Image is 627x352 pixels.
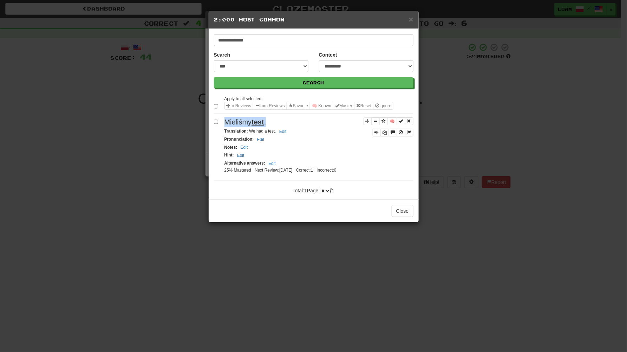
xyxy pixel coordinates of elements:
[214,51,230,58] label: Search
[373,129,413,136] div: Sentence controls
[224,96,263,101] small: Apply to all selected:
[224,129,289,134] small: We had a test.
[409,15,413,23] button: Close
[315,167,338,173] li: Incorrect: 0
[373,102,393,110] button: Ignore
[388,117,397,125] button: 🧠
[224,129,248,134] strong: Translation :
[252,118,264,126] u: test
[224,161,265,166] strong: Alternative answers :
[364,117,413,136] div: Sentence controls
[277,128,289,135] button: Edit
[224,153,234,158] strong: Hint :
[294,167,315,173] li: Correct: 1
[392,205,413,217] button: Close
[224,137,254,142] strong: Pronunciation :
[266,160,278,167] button: Edit
[287,102,310,110] button: Favorite
[214,77,413,88] button: Search
[333,102,354,110] button: Master
[253,167,294,173] li: Next Review: [DATE]
[310,102,333,110] button: 🧠 Known
[224,118,266,126] span: Mieliśmy .
[214,16,413,23] h5: 2,000 Most Common
[224,102,394,110] div: Sentence options
[224,145,237,150] strong: Notes :
[255,136,267,143] button: Edit
[224,102,254,110] button: to Reviews
[319,51,337,58] label: Context
[239,143,250,151] button: Edit
[354,102,373,110] button: Reset
[223,167,253,173] li: 25% Mastered
[409,15,413,23] span: ×
[235,152,247,159] button: Edit
[279,184,348,194] div: Total: 1 Page: / 1
[253,102,287,110] button: from Reviews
